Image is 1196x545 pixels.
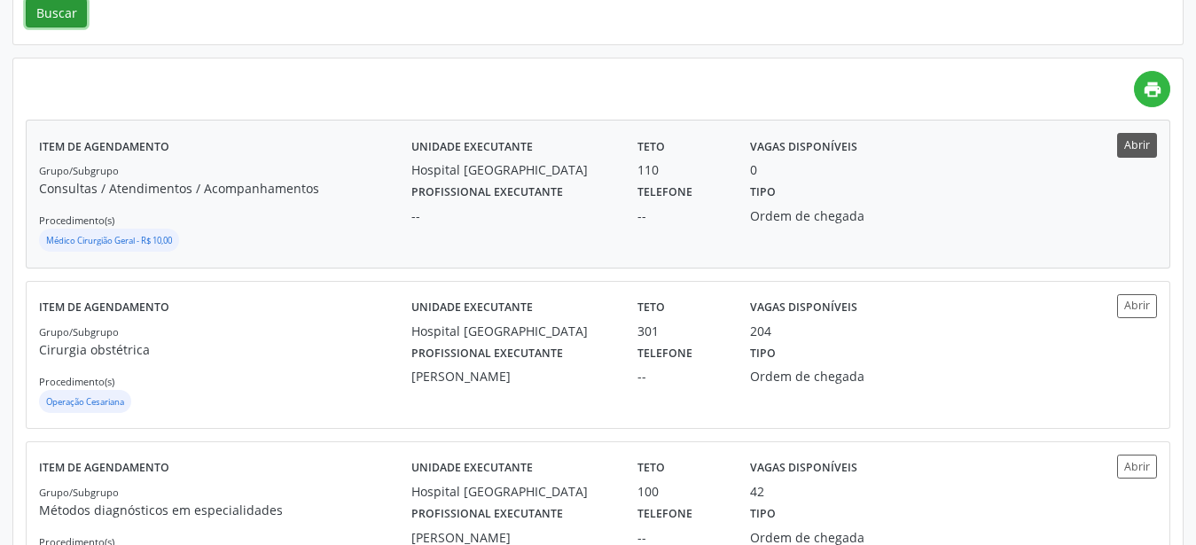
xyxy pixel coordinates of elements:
label: Teto [637,455,665,482]
small: Procedimento(s) [39,214,114,227]
p: Métodos diagnósticos em especialidades [39,501,411,519]
div: Ordem de chegada [750,367,895,385]
label: Item de agendamento [39,294,169,322]
div: Ordem de chegada [750,206,895,225]
div: 204 [750,322,771,340]
label: Item de agendamento [39,133,169,160]
label: Teto [637,294,665,322]
i: print [1143,80,1162,99]
div: 42 [750,482,764,501]
label: Telefone [637,179,692,206]
button: Abrir [1117,294,1157,318]
label: Unidade executante [411,133,533,160]
div: -- [637,367,725,385]
small: Grupo/Subgrupo [39,486,119,499]
label: Profissional executante [411,340,563,368]
button: Abrir [1117,455,1157,479]
a: print [1134,71,1170,107]
div: Hospital [GEOGRAPHIC_DATA] [411,160,613,179]
small: Operação Cesariana [46,396,124,408]
p: Consultas / Atendimentos / Acompanhamentos [39,179,411,198]
label: Tipo [750,501,776,528]
div: Hospital [GEOGRAPHIC_DATA] [411,322,613,340]
label: Telefone [637,340,692,368]
label: Item de agendamento [39,455,169,482]
div: -- [411,206,613,225]
label: Unidade executante [411,294,533,322]
label: Vagas disponíveis [750,133,857,160]
div: 0 [750,160,757,179]
label: Profissional executante [411,501,563,528]
label: Unidade executante [411,455,533,482]
label: Tipo [750,179,776,206]
div: Hospital [GEOGRAPHIC_DATA] [411,482,613,501]
button: Abrir [1117,133,1157,157]
small: Grupo/Subgrupo [39,164,119,177]
label: Telefone [637,501,692,528]
div: [PERSON_NAME] [411,367,613,385]
label: Teto [637,133,665,160]
small: Grupo/Subgrupo [39,325,119,339]
small: Procedimento(s) [39,375,114,388]
label: Vagas disponíveis [750,455,857,482]
div: 100 [637,482,725,501]
label: Vagas disponíveis [750,294,857,322]
div: -- [637,206,725,225]
p: Cirurgia obstétrica [39,340,411,359]
div: 301 [637,322,725,340]
label: Profissional executante [411,179,563,206]
label: Tipo [750,340,776,368]
small: Médico Cirurgião Geral - R$ 10,00 [46,235,172,246]
div: 110 [637,160,725,179]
